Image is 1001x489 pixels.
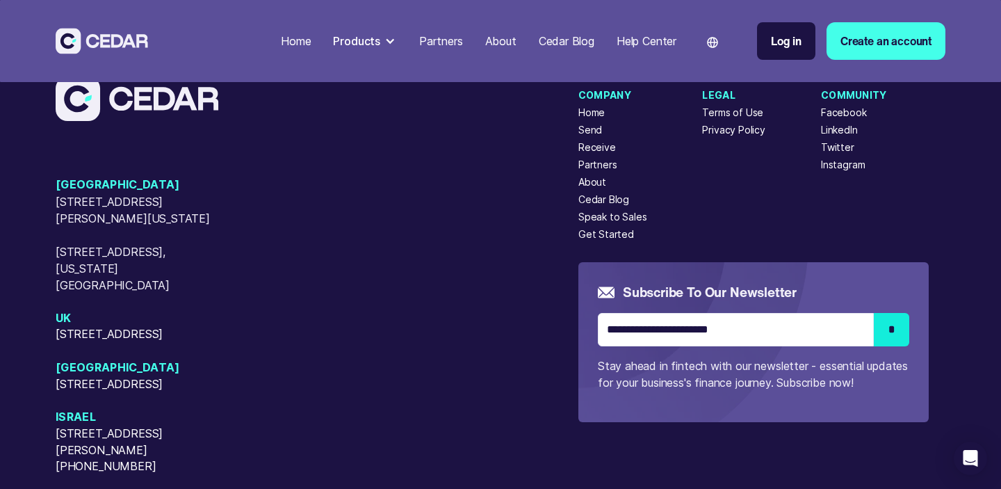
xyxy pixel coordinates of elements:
div: About [485,33,516,49]
a: Twitter [821,140,854,154]
span: [STREET_ADDRESS][PERSON_NAME][PHONE_NUMBER] [56,426,229,475]
div: Cedar Blog [539,33,594,49]
div: Company [578,88,647,102]
a: Cedar Blog [533,26,600,56]
a: LinkedIn [821,122,858,137]
div: Legal [702,88,765,102]
h5: Subscribe to our newsletter [623,283,797,302]
span: UK [56,310,229,327]
a: About [578,175,606,189]
a: Cedar Blog [578,192,629,207]
a: Log in [757,22,815,60]
a: Receive [578,140,616,154]
a: About [480,26,522,56]
span: Israel [56,409,229,426]
a: Terms of Use [702,105,763,120]
a: Facebook [821,105,867,120]
p: Stay ahead in fintech with our newsletter - essential updates for your business's finance journey... [598,358,909,391]
span: [GEOGRAPHIC_DATA] [56,360,229,376]
a: Partners [578,157,617,172]
a: Home [275,26,316,56]
div: Products [333,33,380,49]
a: Home [578,105,605,120]
a: Help Center [611,26,682,56]
a: Partners [414,26,469,56]
span: [STREET_ADDRESS] [56,376,229,393]
div: Help Center [617,33,676,49]
a: Create an account [827,22,945,60]
img: world icon [707,37,718,48]
div: Community [821,88,887,102]
div: Log in [771,33,801,49]
div: Home [281,33,311,49]
a: Get Started [578,227,634,241]
div: Partners [419,33,463,49]
span: [STREET_ADDRESS][PERSON_NAME][US_STATE] [56,193,229,227]
form: Email Form [598,283,909,391]
a: Privacy Policy [702,122,765,137]
div: Open Intercom Messenger [954,442,987,475]
span: [GEOGRAPHIC_DATA] [56,177,229,193]
a: Instagram [821,157,865,172]
a: Send [578,122,602,137]
div: Products [327,27,402,55]
span: [STREET_ADDRESS], [US_STATE][GEOGRAPHIC_DATA] [56,243,229,294]
a: Speak to Sales [578,209,647,224]
span: [STREET_ADDRESS] [56,326,229,343]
